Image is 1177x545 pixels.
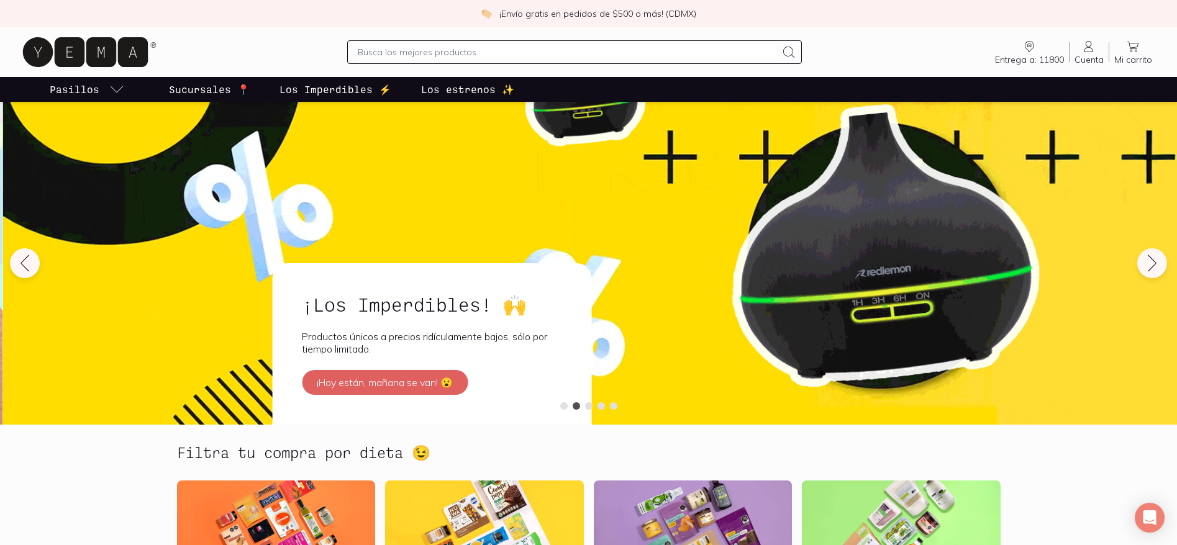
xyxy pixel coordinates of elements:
h2: ¡Los Imperdibles! 🙌 [302,293,561,315]
span: Cuenta [1075,54,1104,65]
img: check [481,8,492,19]
a: Sucursales 📍 [166,77,252,102]
p: Sucursales 📍 [169,82,250,97]
p: Productos únicos a precios ridículamente bajos, sólo por tiempo limitado. [302,330,561,355]
p: Los estrenos ✨ [421,82,514,97]
a: ¡Los Imperdibles! 🙌Productos únicos a precios ridículamente bajos, sólo por tiempo limitado.¡Hoy ... [272,263,591,425]
p: Los Imperdibles ⚡️ [279,82,391,97]
div: Open Intercom Messenger [1135,503,1165,533]
a: Los estrenos ✨ [419,77,517,102]
p: Pasillos [50,82,99,97]
a: Cuenta [1070,39,1109,65]
a: Entrega a: 11800 [990,39,1069,65]
span: Entrega a: 11800 [995,54,1064,65]
button: ¡Hoy están, mañana se van! 😮 [302,370,468,395]
a: Mi carrito [1109,39,1157,65]
input: Busca los mejores productos [358,45,776,60]
p: ¡Envío gratis en pedidos de $500 o más! (CDMX) [499,7,696,20]
a: Los Imperdibles ⚡️ [277,77,394,102]
span: Mi carrito [1114,54,1152,65]
a: pasillo-todos-link [47,77,127,102]
h2: Filtra tu compra por dieta 😉 [177,444,430,461]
